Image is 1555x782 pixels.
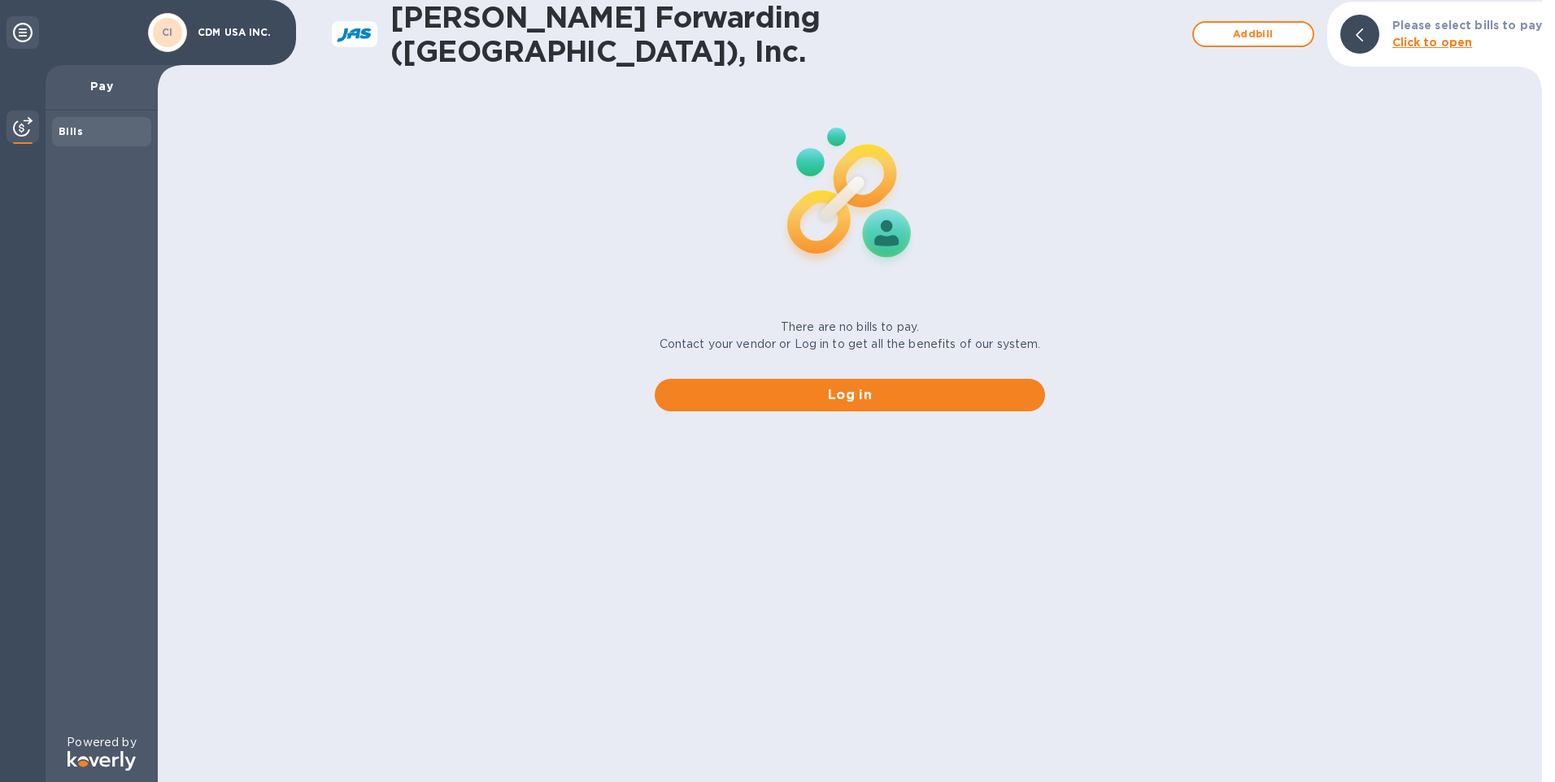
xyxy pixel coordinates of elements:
b: CI [162,26,173,38]
img: Logo [68,751,136,771]
button: Log in [655,379,1045,411]
p: Powered by [67,734,136,751]
span: Log in [668,385,1032,405]
button: Addbill [1192,21,1314,47]
b: Please select bills to pay [1392,19,1542,32]
span: Add bill [1207,24,1300,44]
p: There are no bills to pay. Contact your vendor or Log in to get all the benefits of our system. [660,319,1041,353]
p: CDM USA INC. [198,27,279,38]
p: Pay [59,78,145,94]
b: Click to open [1392,36,1473,49]
b: Bills [59,125,83,137]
